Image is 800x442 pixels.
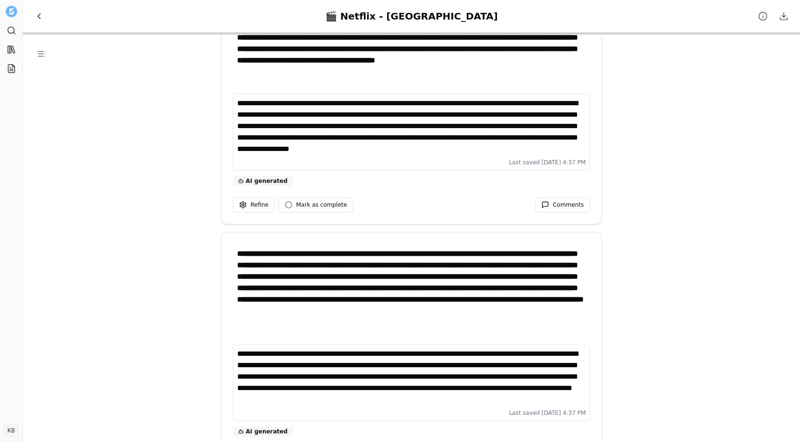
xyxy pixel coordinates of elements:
[296,201,347,209] span: Mark as complete
[30,8,48,25] button: Back to Projects
[535,197,590,212] button: Comments
[250,201,269,209] span: Refine
[246,177,288,185] span: AI generated
[325,10,498,23] div: 🎬 Netflix - [GEOGRAPHIC_DATA]
[6,6,17,17] img: Settle
[279,197,353,212] button: Mark as complete
[509,159,586,166] span: Last saved [DATE] 4:37 PM
[233,197,275,212] button: Refine
[4,4,19,19] button: Settle
[4,423,19,438] button: KB
[509,409,586,417] span: Last saved [DATE] 4:37 PM
[4,23,19,38] a: Search
[4,42,19,57] a: Library
[4,61,19,76] a: Projects
[754,8,771,25] button: Project details
[246,428,288,435] span: AI generated
[553,201,584,209] span: Comments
